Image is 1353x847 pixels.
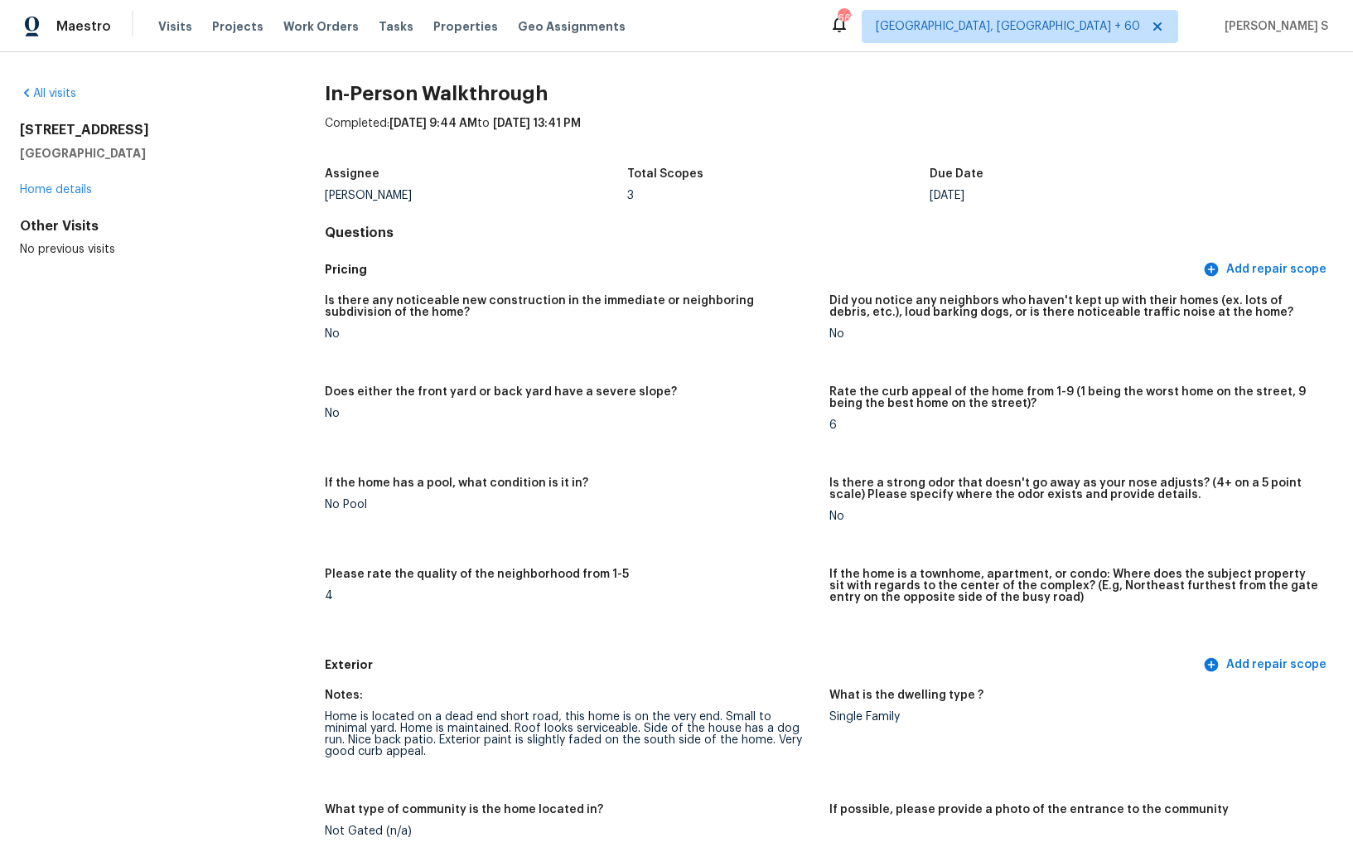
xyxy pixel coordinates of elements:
[1218,18,1328,35] span: [PERSON_NAME] S
[829,328,1320,340] div: No
[20,244,115,255] span: No previous visits
[20,218,272,235] div: Other Visits
[325,711,815,757] div: Home is located on a dead end short road, this home is on the very end. Small to minimal yard. Ho...
[829,690,983,701] h5: What is the dwelling type ?
[325,499,815,511] div: No Pool
[433,18,498,35] span: Properties
[325,825,815,837] div: Not Gated (n/a)
[325,656,1200,674] h5: Exterior
[283,18,359,35] span: Work Orders
[627,190,930,201] div: 3
[325,804,603,816] h5: What type of community is the home located in?
[325,590,815,602] div: 4
[325,569,629,580] h5: Please rate the quality of the neighborhood from 1-5
[829,295,1320,318] h5: Did you notice any neighbors who haven't kept up with their homes (ex. lots of debris, etc.), lou...
[1200,254,1333,285] button: Add repair scope
[838,10,849,27] div: 666
[627,168,703,180] h5: Total Scopes
[325,386,677,398] h5: Does either the front yard or back yard have a severe slope?
[20,145,272,162] h5: [GEOGRAPHIC_DATA]
[930,168,983,180] h5: Due Date
[20,184,92,196] a: Home details
[829,419,1320,431] div: 6
[325,477,588,489] h5: If the home has a pool, what condition is it in?
[56,18,111,35] span: Maestro
[20,88,76,99] a: All visits
[325,295,815,318] h5: Is there any noticeable new construction in the immediate or neighboring subdivision of the home?
[829,511,1320,522] div: No
[1206,655,1326,675] span: Add repair scope
[876,18,1140,35] span: [GEOGRAPHIC_DATA], [GEOGRAPHIC_DATA] + 60
[325,85,1333,102] h2: In-Person Walkthrough
[325,261,1200,278] h5: Pricing
[325,408,815,419] div: No
[212,18,263,35] span: Projects
[389,118,477,129] span: [DATE] 9:44 AM
[325,115,1333,158] div: Completed: to
[1206,259,1326,280] span: Add repair scope
[518,18,626,35] span: Geo Assignments
[158,18,192,35] span: Visits
[325,328,815,340] div: No
[829,569,1320,603] h5: If the home is a townhome, apartment, or condo: Where does the subject property sit with regards ...
[325,225,1333,241] h4: Questions
[325,690,363,701] h5: Notes:
[493,118,581,129] span: [DATE] 13:41 PM
[1200,650,1333,680] button: Add repair scope
[829,477,1320,501] h5: Is there a strong odor that doesn't go away as your nose adjusts? (4+ on a 5 point scale) Please ...
[379,21,413,32] span: Tasks
[829,804,1229,816] h5: If possible, please provide a photo of the entrance to the community
[829,386,1320,409] h5: Rate the curb appeal of the home from 1-9 (1 being the worst home on the street, 9 being the best...
[829,711,1320,723] div: Single Family
[325,190,627,201] div: [PERSON_NAME]
[930,190,1232,201] div: [DATE]
[20,122,272,138] h2: [STREET_ADDRESS]
[325,168,379,180] h5: Assignee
